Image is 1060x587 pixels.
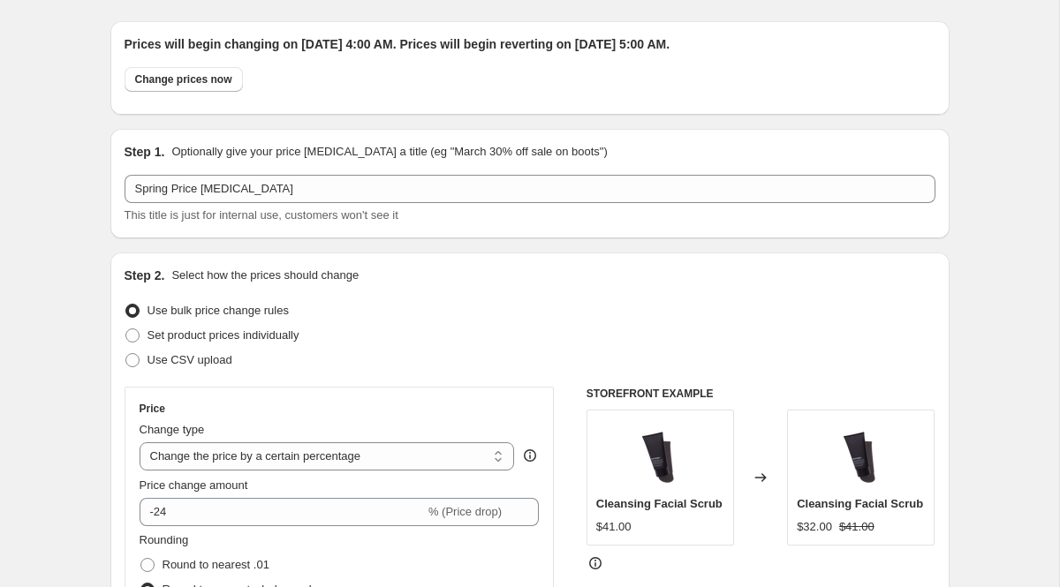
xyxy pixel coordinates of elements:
img: CleansingFacialScrub_Shadow_Contoured_80x.png [625,419,695,490]
span: % (Price drop) [428,505,502,518]
h3: Price [140,402,165,416]
div: $41.00 [596,518,632,536]
span: Price change amount [140,478,248,492]
span: Change prices now [135,72,232,87]
button: Change prices now [125,67,243,92]
input: -15 [140,498,425,526]
div: help [521,447,539,464]
p: Optionally give your price [MEDICAL_DATA] a title (eg "March 30% off sale on boots") [171,143,607,161]
span: Use CSV upload [148,353,232,366]
span: Cleansing Facial Scrub [596,497,723,510]
input: 30% off holiday sale [125,175,935,203]
span: Set product prices individually [148,328,299,342]
span: Round to nearest .01 [163,558,269,571]
strike: $41.00 [839,518,874,536]
h2: Step 1. [125,143,165,161]
h2: Prices will begin changing on [DATE] 4:00 AM. Prices will begin reverting on [DATE] 5:00 AM. [125,35,935,53]
p: Select how the prices should change [171,267,359,284]
h6: STOREFRONT EXAMPLE [587,387,935,401]
img: CleansingFacialScrub_Shadow_Contoured_80x.png [826,419,897,490]
span: Cleansing Facial Scrub [797,497,923,510]
h2: Step 2. [125,267,165,284]
span: Use bulk price change rules [148,304,289,317]
span: Change type [140,423,205,436]
span: This title is just for internal use, customers won't see it [125,208,398,222]
div: $32.00 [797,518,832,536]
span: Rounding [140,533,189,546]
